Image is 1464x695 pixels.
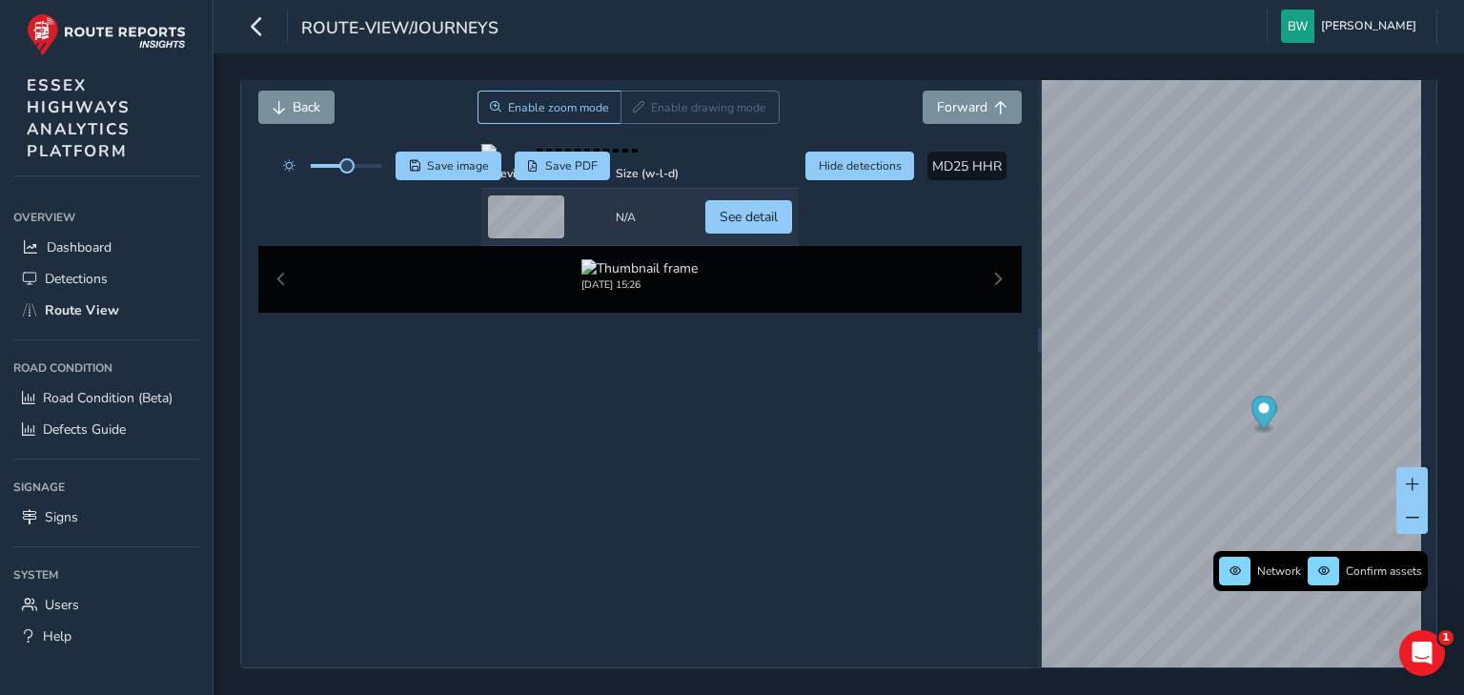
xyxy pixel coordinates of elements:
[13,561,199,589] div: System
[923,91,1022,124] button: Forward
[13,473,199,501] div: Signage
[45,270,108,288] span: Detections
[27,13,186,56] img: rr logo
[609,189,685,246] td: N/A
[47,238,112,256] span: Dashboard
[1281,10,1423,43] button: [PERSON_NAME]
[13,232,199,263] a: Dashboard
[13,589,199,621] a: Users
[819,158,902,174] span: Hide detections
[937,98,987,116] span: Forward
[258,91,335,124] button: Back
[13,414,199,445] a: Defects Guide
[1251,396,1277,435] div: Map marker
[27,74,131,162] span: ESSEX HIGHWAYS ANALYTICS PLATFORM
[515,152,611,180] button: PDF
[13,354,199,382] div: Road Condition
[581,259,698,277] img: Thumbnail frame
[545,158,598,174] span: Save PDF
[13,295,199,326] a: Route View
[13,263,199,295] a: Detections
[43,627,71,645] span: Help
[13,203,199,232] div: Overview
[427,158,489,174] span: Save image
[301,16,498,43] span: route-view/journeys
[293,98,320,116] span: Back
[705,200,792,234] button: See detail
[932,157,1002,175] span: MD25 HHR
[478,91,621,124] button: Zoom
[1257,563,1301,579] span: Network
[43,420,126,439] span: Defects Guide
[45,508,78,526] span: Signs
[1399,630,1445,676] iframe: Intercom live chat
[805,152,914,180] button: Hide detections
[508,100,609,115] span: Enable zoom mode
[396,152,501,180] button: Save
[581,277,698,292] div: [DATE] 15:26
[45,301,119,319] span: Route View
[720,208,778,226] span: See detail
[1346,563,1422,579] span: Confirm assets
[13,501,199,533] a: Signs
[1321,10,1416,43] span: [PERSON_NAME]
[45,596,79,614] span: Users
[13,621,199,652] a: Help
[43,389,173,407] span: Road Condition (Beta)
[1281,10,1314,43] img: diamond-layout
[1438,630,1454,645] span: 1
[13,382,199,414] a: Road Condition (Beta)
